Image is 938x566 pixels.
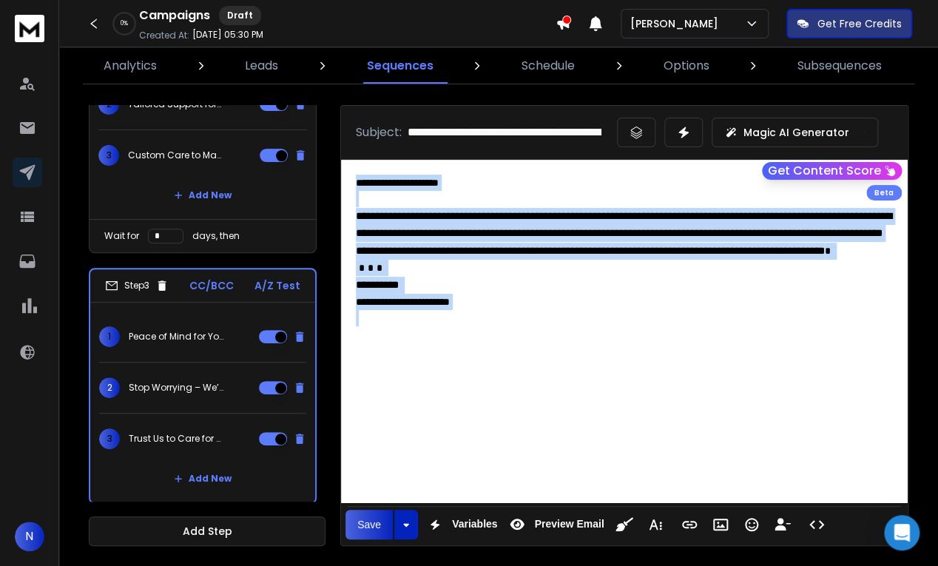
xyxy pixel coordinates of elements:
[15,522,44,551] button: N
[641,510,669,539] button: More Text
[189,278,234,293] p: CC/BCC
[104,57,157,75] p: Analytics
[706,510,735,539] button: Insert Image (Ctrl+P)
[99,377,120,398] span: 2
[15,15,44,42] img: logo
[95,48,166,84] a: Analytics
[712,118,878,147] button: Magic AI Generator
[105,279,169,292] div: Step 3
[356,124,402,141] p: Subject:
[789,48,891,84] a: Subsequences
[129,331,223,343] p: Peace of Mind for Your Family – Angels My Way
[99,326,120,347] span: 1
[610,510,638,539] button: Clean HTML
[98,145,119,166] span: 3
[89,516,325,546] button: Add Step
[245,57,278,75] p: Leads
[367,57,433,75] p: Sequences
[139,7,210,24] h1: Campaigns
[421,510,501,539] button: Variables
[513,48,584,84] a: Schedule
[743,125,849,140] p: Magic AI Generator
[358,48,442,84] a: Sequences
[139,30,189,41] p: Created At:
[192,29,263,41] p: [DATE] 05:30 PM
[162,464,243,493] button: Add New
[219,6,261,25] div: Draft
[99,428,120,449] span: 3
[254,278,300,293] p: A/Z Test
[345,510,393,539] button: Save
[866,185,902,201] div: Beta
[236,48,287,84] a: Leads
[121,19,128,28] p: 0 %
[192,230,240,242] p: days, then
[797,57,882,75] p: Subsequences
[89,268,317,504] li: Step3CC/BCCA/Z Test1Peace of Mind for Your Family – Angels My Way2Stop Worrying – We’ll Care for ...
[803,510,831,539] button: Code View
[655,48,718,84] a: Options
[503,510,607,539] button: Preview Email
[675,510,703,539] button: Insert Link (Ctrl+K)
[630,16,724,31] p: [PERSON_NAME]
[128,149,223,161] p: Custom Care to Make Their Days Easier – Angels My Way
[762,162,902,180] button: Get Content Score
[129,433,223,445] p: Trust Us to Care for Them – Angels My Way
[817,16,902,31] p: Get Free Credits
[769,510,797,539] button: Insert Unsubscribe Link
[738,510,766,539] button: Emoticons
[884,515,920,550] div: Open Intercom Messenger
[664,57,709,75] p: Options
[104,230,139,242] p: Wait for
[129,382,223,394] p: Stop Worrying – We’ll Care for Your Loved One
[522,57,575,75] p: Schedule
[786,9,912,38] button: Get Free Credits
[531,518,607,530] span: Preview Email
[162,181,243,210] button: Add New
[449,518,501,530] span: Variables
